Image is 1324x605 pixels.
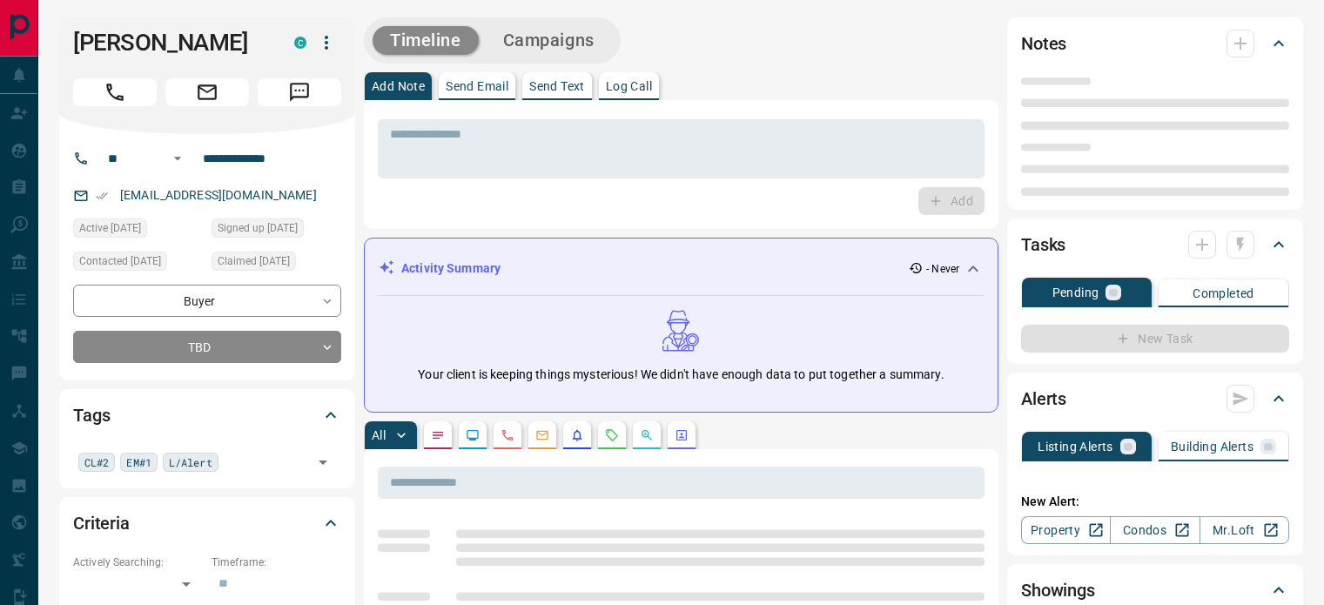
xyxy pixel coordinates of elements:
[218,219,298,237] span: Signed up [DATE]
[96,190,108,202] svg: Email Verified
[73,252,203,276] div: Tue Jan 16 2024
[120,188,317,202] a: [EMAIL_ADDRESS][DOMAIN_NAME]
[1193,287,1254,299] p: Completed
[212,555,341,570] p: Timeframe:
[1021,576,1095,604] h2: Showings
[675,428,689,442] svg: Agent Actions
[79,252,161,270] span: Contacted [DATE]
[1021,378,1289,420] div: Alerts
[1052,286,1099,299] p: Pending
[372,429,386,441] p: All
[73,218,203,243] div: Sat Feb 17 2024
[373,26,479,55] button: Timeline
[1021,493,1289,511] p: New Alert:
[401,259,501,278] p: Activity Summary
[79,219,141,237] span: Active [DATE]
[165,78,249,106] span: Email
[218,252,290,270] span: Claimed [DATE]
[418,366,944,384] p: Your client is keeping things mysterious! We didn't have enough data to put together a summary.
[1021,224,1289,266] div: Tasks
[466,428,480,442] svg: Lead Browsing Activity
[126,454,151,471] span: EM#1
[1021,23,1289,64] div: Notes
[73,29,268,57] h1: [PERSON_NAME]
[606,80,652,92] p: Log Call
[372,80,425,92] p: Add Note
[379,252,984,285] div: Activity Summary- Never
[535,428,549,442] svg: Emails
[169,454,212,471] span: L/Alert
[258,78,341,106] span: Message
[570,428,584,442] svg: Listing Alerts
[1200,516,1289,544] a: Mr.Loft
[1021,231,1065,259] h2: Tasks
[167,148,188,169] button: Open
[73,555,203,570] p: Actively Searching:
[1021,385,1066,413] h2: Alerts
[486,26,612,55] button: Campaigns
[294,37,306,49] div: condos.ca
[446,80,508,92] p: Send Email
[926,261,959,277] p: - Never
[1038,440,1113,453] p: Listing Alerts
[1110,516,1200,544] a: Condos
[1171,440,1253,453] p: Building Alerts
[1021,516,1111,544] a: Property
[311,450,335,474] button: Open
[73,78,157,106] span: Call
[73,285,341,317] div: Buyer
[529,80,585,92] p: Send Text
[212,218,341,243] div: Mon Oct 17 2016
[431,428,445,442] svg: Notes
[605,428,619,442] svg: Requests
[73,502,341,544] div: Criteria
[212,252,341,276] div: Tue Jan 16 2024
[73,331,341,363] div: TBD
[73,394,341,436] div: Tags
[84,454,109,471] span: CL#2
[640,428,654,442] svg: Opportunities
[73,401,110,429] h2: Tags
[73,509,130,537] h2: Criteria
[501,428,514,442] svg: Calls
[1021,30,1066,57] h2: Notes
